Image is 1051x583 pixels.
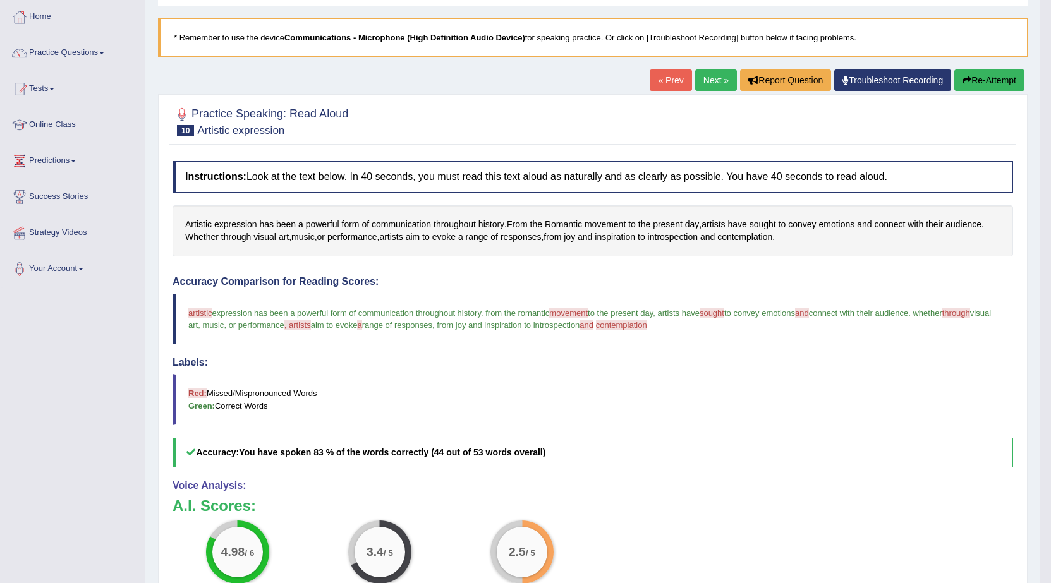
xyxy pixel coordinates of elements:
[173,357,1013,368] h4: Labels:
[367,545,384,559] big: 3.4
[653,218,683,231] span: Click to see word definition
[379,231,403,244] span: Click to see word definition
[221,231,251,244] span: Click to see word definition
[259,218,274,231] span: Click to see word definition
[695,69,737,91] a: Next »
[173,205,1013,256] div: . , . , , , , .
[185,218,212,231] span: Click to see word definition
[458,231,463,244] span: Click to see word definition
[724,308,795,318] span: to convey emotions
[926,218,943,231] span: Click to see word definition
[788,218,816,231] span: Click to see word definition
[595,231,635,244] span: Click to see word definition
[434,218,476,231] span: Click to see word definition
[306,218,339,231] span: Click to see word definition
[188,308,993,330] span: visual art
[198,320,200,330] span: ,
[628,218,636,231] span: Click to see word definition
[221,545,244,559] big: 4.98
[298,218,303,231] span: Click to see word definition
[913,308,942,318] span: whether
[212,308,481,318] span: expression has been a powerful form of communication throughout history
[432,231,456,244] span: Click to see word definition
[657,308,699,318] span: artists have
[173,480,1013,491] h4: Voice Analysis:
[357,320,361,330] span: a
[185,171,246,182] b: Instructions:
[685,218,700,231] span: Click to see word definition
[834,69,951,91] a: Troubleshoot Recording
[173,276,1013,287] h4: Accuracy Comparison for Reading Scores:
[795,308,809,318] span: and
[311,320,358,330] span: aim to evoke
[700,231,715,244] span: Click to see word definition
[284,33,525,42] b: Communications - Microphone (High Definition Audio Device)
[908,308,911,318] span: .
[1,251,145,283] a: Your Account
[173,161,1013,193] h4: Look at the text below. In 40 seconds, you must read this text aloud as naturally and as clearly ...
[478,218,504,231] span: Click to see word definition
[485,308,549,318] span: from the romantic
[954,69,1024,91] button: Re-Attempt
[596,320,647,330] span: contemplation
[284,320,311,330] span: , artists
[702,218,725,231] span: Click to see word definition
[406,231,420,244] span: Click to see word definition
[361,218,369,231] span: Click to see word definition
[466,231,489,244] span: Click to see word definition
[564,231,575,244] span: Click to see word definition
[585,218,626,231] span: Click to see word definition
[224,320,226,330] span: ,
[588,308,653,318] span: to the present day
[945,218,981,231] span: Click to see word definition
[857,218,872,231] span: Click to see word definition
[525,548,535,558] small: / 5
[1,107,145,139] a: Online Class
[188,401,215,411] b: Green:
[173,105,348,136] h2: Practice Speaking: Read Aloud
[383,548,392,558] small: / 5
[942,308,970,318] span: through
[317,231,325,244] span: Click to see word definition
[239,447,545,457] b: You have spoken 83 % of the words correctly (44 out of 53 words overall)
[188,388,207,398] b: Red:
[638,218,650,231] span: Click to see word definition
[253,231,276,244] span: Click to see word definition
[481,308,483,318] span: .
[740,69,831,91] button: Report Question
[1,143,145,175] a: Predictions
[362,320,432,330] span: range of responses
[638,231,645,244] span: Click to see word definition
[279,231,289,244] span: Click to see word definition
[818,218,854,231] span: Click to see word definition
[509,545,526,559] big: 2.5
[197,124,284,136] small: Artistic expression
[432,320,435,330] span: ,
[779,218,786,231] span: Click to see word definition
[549,308,588,318] span: movement
[700,308,724,318] span: sought
[490,231,498,244] span: Click to see word definition
[544,231,561,244] span: Click to see word definition
[372,218,431,231] span: Click to see word definition
[276,218,296,231] span: Click to see word definition
[580,320,593,330] span: and
[202,320,224,330] span: music
[507,218,528,231] span: Click to see word definition
[578,231,592,244] span: Click to see word definition
[185,231,219,244] span: Click to see word definition
[650,69,691,91] a: « Prev
[908,218,923,231] span: Click to see word definition
[291,231,315,244] span: Click to see word definition
[1,35,145,67] a: Practice Questions
[173,438,1013,467] h5: Accuracy:
[229,320,284,330] span: or performance
[648,231,698,244] span: Click to see word definition
[727,218,746,231] span: Click to see word definition
[214,218,257,231] span: Click to see word definition
[158,18,1028,57] blockquote: * Remember to use the device for speaking practice. Or click on [Troubleshoot Recording] button b...
[717,231,772,244] span: Click to see word definition
[750,218,776,231] span: Click to see word definition
[1,71,145,103] a: Tests
[809,308,909,318] span: connect with their audience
